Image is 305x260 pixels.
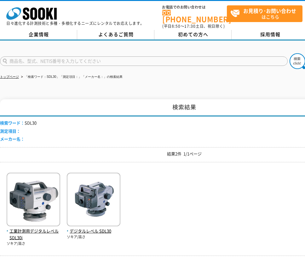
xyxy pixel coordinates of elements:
[227,5,302,22] a: お見積り･お問い合わせはこちら
[162,5,227,9] span: お電話でのお問い合わせは
[154,30,232,39] a: 初めての方へ
[7,173,60,228] img: SDL30i
[184,23,196,29] span: 17:30
[162,23,225,29] span: (平日 ～ 土日、祝日除く)
[6,21,144,25] p: 日々進化する計測技術と多種・多様化するニーズにレンタルでお応えします。
[243,7,296,14] strong: お見積り･お問い合わせ
[67,221,120,234] a: デジタルレベル SDL30
[162,10,227,23] a: [PHONE_NUMBER]
[7,228,60,241] span: 工業計測用デジタルレベル SDL30i
[67,228,120,234] span: デジタルレベル SDL30
[230,6,302,21] span: はこちら
[7,241,60,246] p: ソキア/高さ
[172,23,181,29] span: 8:50
[178,31,208,38] span: 初めての方へ
[67,173,120,228] img: SDL30
[77,30,154,39] a: よくあるご質問
[67,234,120,240] p: ソキア/高さ
[7,221,60,241] a: 工業計測用デジタルレベル SDL30i
[20,74,123,80] li: 「検索ワード：SDL30」「測定項目：」「メーカー名：」の検索結果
